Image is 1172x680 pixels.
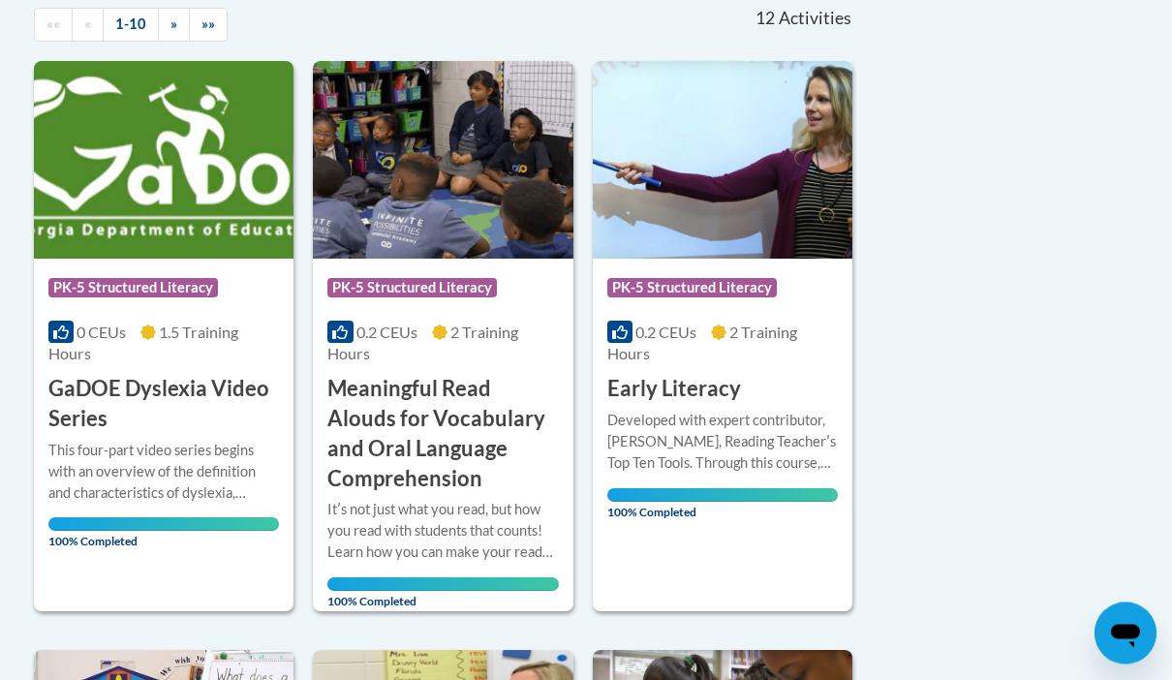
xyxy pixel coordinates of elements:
[48,518,279,532] div: Your progress
[1095,603,1157,665] iframe: Button to launch messaging window
[607,279,777,298] span: PK-5 Structured Literacy
[635,324,696,342] span: 0.2 CEUs
[313,62,572,260] img: Course Logo
[34,9,73,43] a: Begining
[84,16,91,33] span: «
[593,62,852,260] img: Course Logo
[756,9,775,30] span: 12
[607,489,838,503] div: Your progress
[103,9,159,43] a: 1-10
[170,16,177,33] span: »
[593,62,852,612] a: Course LogoPK-5 Structured Literacy0.2 CEUs2 Training Hours Early LiteracyDeveloped with expert c...
[607,375,741,405] h3: Early Literacy
[72,9,104,43] a: Previous
[48,518,279,549] span: 100% Completed
[356,324,417,342] span: 0.2 CEUs
[327,578,558,609] span: 100% Completed
[77,324,126,342] span: 0 CEUs
[327,500,558,564] div: Itʹs not just what you read, but how you read with students that counts! Learn how you can make y...
[607,411,838,475] div: Developed with expert contributor, [PERSON_NAME], Reading Teacherʹs Top Ten Tools. Through this c...
[779,9,851,30] span: Activities
[607,489,838,520] span: 100% Completed
[48,375,279,435] h3: GaDOE Dyslexia Video Series
[34,62,293,612] a: Course LogoPK-5 Structured Literacy0 CEUs1.5 Training Hours GaDOE Dyslexia Video SeriesThis four-...
[327,578,558,592] div: Your progress
[46,16,60,33] span: ««
[313,62,572,612] a: Course LogoPK-5 Structured Literacy0.2 CEUs2 Training Hours Meaningful Read Alouds for Vocabulary...
[48,441,279,505] div: This four-part video series begins with an overview of the definition and characteristics of dysl...
[327,375,558,494] h3: Meaningful Read Alouds for Vocabulary and Oral Language Comprehension
[201,16,215,33] span: »»
[189,9,228,43] a: End
[158,9,190,43] a: Next
[48,279,218,298] span: PK-5 Structured Literacy
[327,279,497,298] span: PK-5 Structured Literacy
[34,62,293,260] img: Course Logo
